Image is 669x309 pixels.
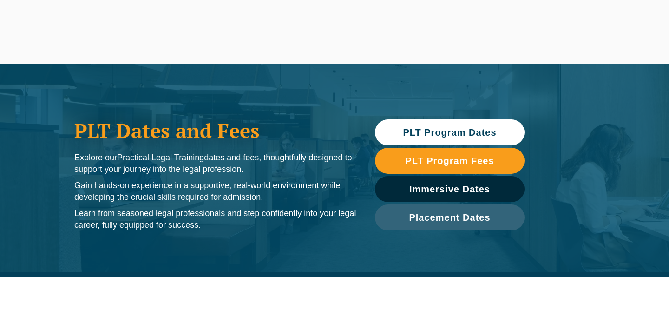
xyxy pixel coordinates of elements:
[375,204,525,230] a: Placement Dates
[74,208,356,231] p: Learn from seasoned legal professionals and step confidently into your legal career, fully equipp...
[375,176,525,202] a: Immersive Dates
[403,128,496,137] span: PLT Program Dates
[74,119,356,142] h1: PLT Dates and Fees
[405,156,494,165] span: PLT Program Fees
[409,184,490,194] span: Immersive Dates
[74,152,356,175] p: Explore our dates and fees, thoughtfully designed to support your journey into the legal profession.
[409,213,490,222] span: Placement Dates
[74,180,356,203] p: Gain hands-on experience in a supportive, real-world environment while developing the crucial ski...
[375,119,525,145] a: PLT Program Dates
[117,153,204,162] span: Practical Legal Training
[375,148,525,174] a: PLT Program Fees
